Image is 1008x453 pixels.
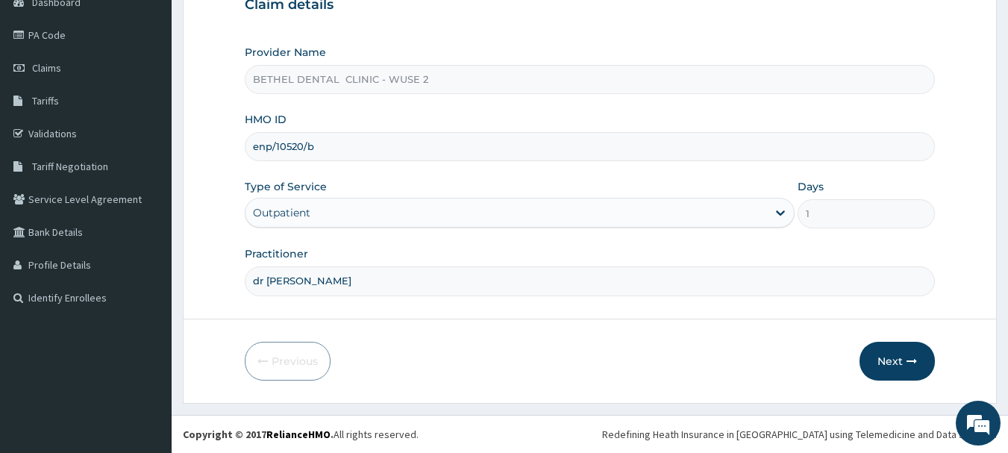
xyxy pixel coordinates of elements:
[245,45,326,60] label: Provider Name
[172,415,1008,453] footer: All rights reserved.
[87,133,206,284] span: We're online!
[245,132,936,161] input: Enter HMO ID
[245,112,287,127] label: HMO ID
[245,179,327,194] label: Type of Service
[245,342,331,381] button: Previous
[7,298,284,350] textarea: Type your message and hit 'Enter'
[78,84,251,103] div: Chat with us now
[28,75,60,112] img: d_794563401_company_1708531726252_794563401
[602,427,997,442] div: Redefining Heath Insurance in [GEOGRAPHIC_DATA] using Telemedicine and Data Science!
[798,179,824,194] label: Days
[245,7,281,43] div: Minimize live chat window
[245,266,936,296] input: Enter Name
[860,342,935,381] button: Next
[32,160,108,173] span: Tariff Negotiation
[32,94,59,107] span: Tariffs
[266,428,331,441] a: RelianceHMO
[245,246,308,261] label: Practitioner
[32,61,61,75] span: Claims
[183,428,334,441] strong: Copyright © 2017 .
[253,205,310,220] div: Outpatient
